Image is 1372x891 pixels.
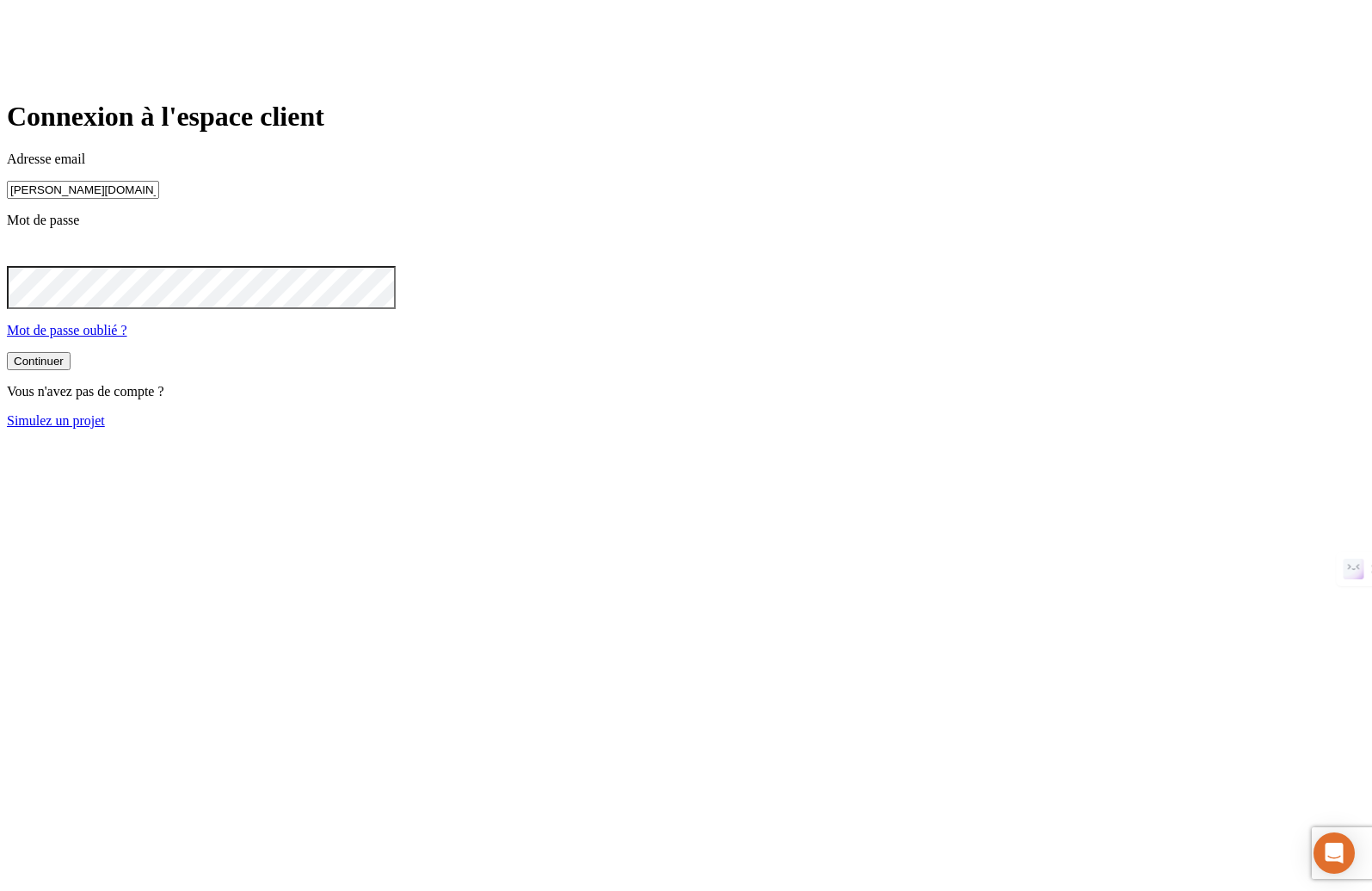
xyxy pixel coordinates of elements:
[7,352,71,370] button: Continuer
[1314,832,1355,874] div: Open Intercom Messenger
[7,384,1365,399] p: Vous n'avez pas de compte ?
[7,413,105,428] a: Simulez un projet
[7,213,1365,228] p: Mot de passe
[7,152,1365,167] p: Adresse email
[7,101,1365,133] h1: Connexion à l'espace client
[7,323,127,337] a: Mot de passe oublié ?
[14,355,64,368] div: Continuer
